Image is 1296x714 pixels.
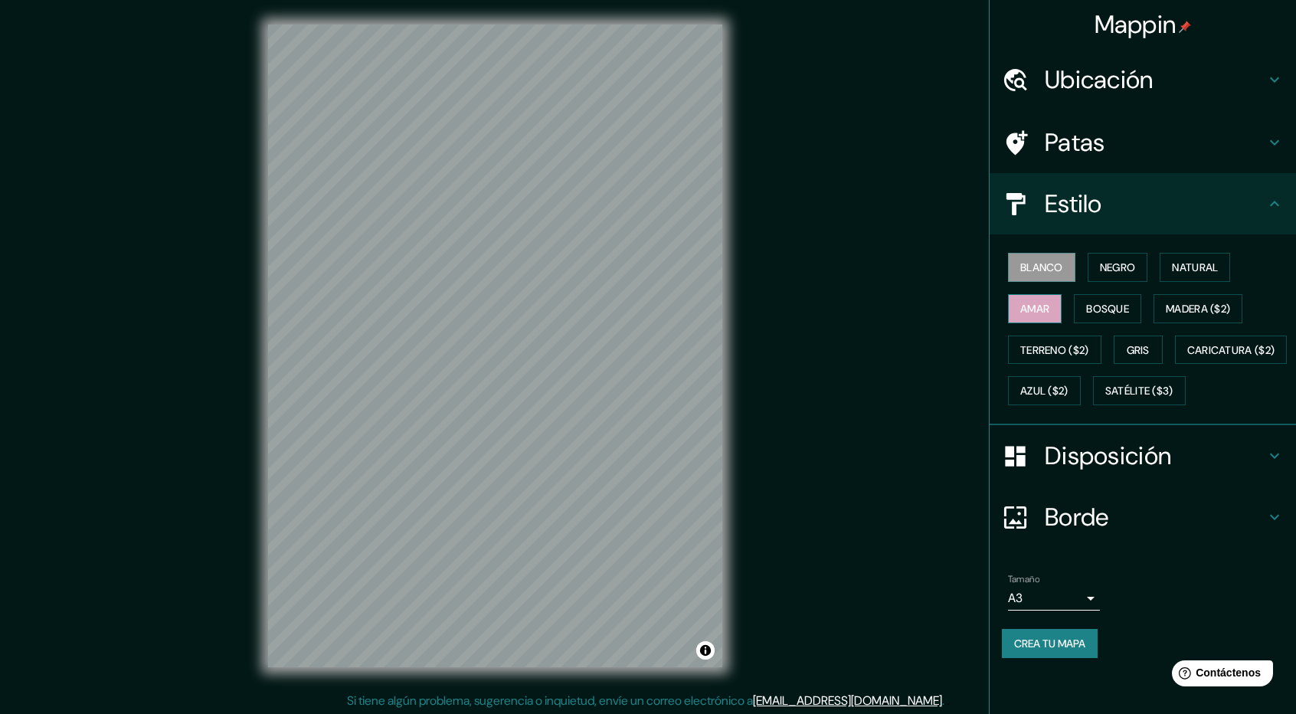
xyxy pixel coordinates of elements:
font: Amar [1020,302,1049,316]
div: Patas [990,112,1296,173]
button: Bosque [1074,294,1141,323]
canvas: Mapa [268,25,722,667]
button: Satélite ($3) [1093,376,1186,405]
font: Mappin [1095,8,1177,41]
button: Azul ($2) [1008,376,1081,405]
font: Gris [1127,343,1150,357]
font: Terreno ($2) [1020,343,1089,357]
iframe: Lanzador de widgets de ayuda [1160,654,1279,697]
font: Borde [1045,501,1109,533]
font: Tamaño [1008,573,1039,585]
button: Activar o desactivar atribución [696,641,715,660]
button: Natural [1160,253,1230,282]
div: A3 [1008,586,1100,611]
a: [EMAIL_ADDRESS][DOMAIN_NAME] [753,693,942,709]
div: Disposición [990,425,1296,486]
font: . [942,693,944,709]
font: Caricatura ($2) [1187,343,1275,357]
font: Natural [1172,260,1218,274]
font: Estilo [1045,188,1102,220]
button: Amar [1008,294,1062,323]
button: Blanco [1008,253,1075,282]
font: Satélite ($3) [1105,385,1173,398]
font: A3 [1008,590,1023,606]
font: Negro [1100,260,1136,274]
button: Negro [1088,253,1148,282]
font: . [947,692,950,709]
font: Bosque [1086,302,1129,316]
font: . [944,692,947,709]
div: Estilo [990,173,1296,234]
button: Caricatura ($2) [1175,336,1288,365]
font: Disposición [1045,440,1171,472]
button: Madera ($2) [1154,294,1242,323]
font: Crea tu mapa [1014,637,1085,650]
font: Patas [1045,126,1105,159]
div: Borde [990,486,1296,548]
font: Madera ($2) [1166,302,1230,316]
button: Terreno ($2) [1008,336,1101,365]
div: Ubicación [990,49,1296,110]
button: Gris [1114,336,1163,365]
font: Si tiene algún problema, sugerencia o inquietud, envíe un correo electrónico a [347,693,753,709]
button: Crea tu mapa [1002,629,1098,658]
font: Azul ($2) [1020,385,1069,398]
img: pin-icon.png [1179,21,1191,33]
font: Blanco [1020,260,1063,274]
font: Ubicación [1045,64,1154,96]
